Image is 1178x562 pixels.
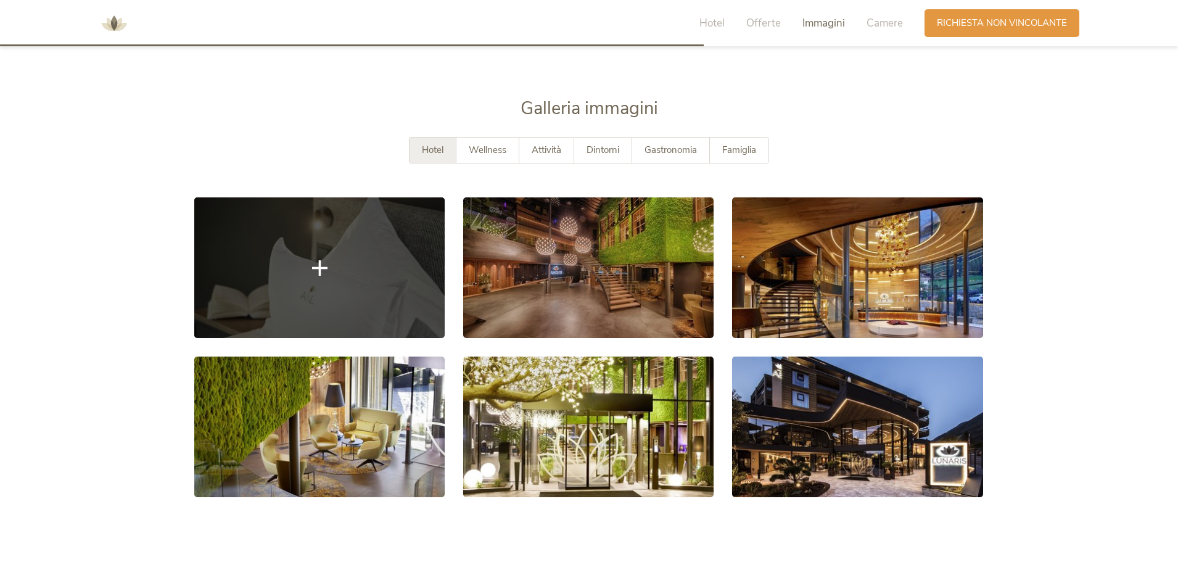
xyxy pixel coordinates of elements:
[867,16,903,30] span: Camere
[587,144,619,156] span: Dintorni
[422,144,443,156] span: Hotel
[645,144,697,156] span: Gastronomia
[96,5,133,42] img: AMONTI & LUNARIS Wellnessresort
[469,144,506,156] span: Wellness
[937,17,1067,30] span: Richiesta non vincolante
[722,144,756,156] span: Famiglia
[96,19,133,27] a: AMONTI & LUNARIS Wellnessresort
[802,16,845,30] span: Immagini
[699,16,725,30] span: Hotel
[746,16,781,30] span: Offerte
[521,96,658,120] span: Galleria immagini
[532,144,561,156] span: Attività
